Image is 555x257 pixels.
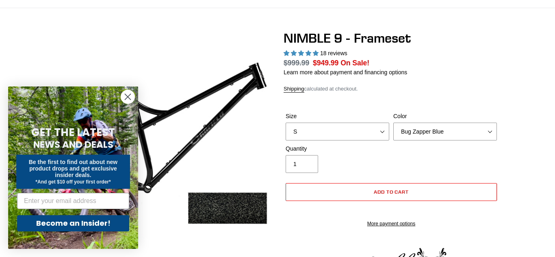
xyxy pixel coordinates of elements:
span: On Sale! [340,58,369,68]
span: $949.99 [313,59,338,67]
input: Enter your email address [17,193,129,209]
div: calculated at checkout. [284,85,499,93]
button: Add to cart [286,183,497,201]
span: Add to cart [374,189,409,195]
button: Close dialog [121,90,135,104]
a: More payment options [286,220,497,227]
span: Be the first to find out about new product drops and get exclusive insider deals. [29,159,118,178]
span: 18 reviews [320,50,347,56]
label: Size [286,112,389,121]
label: Color [393,112,497,121]
span: *And get $10 off your first order* [35,179,111,185]
button: Become an Insider! [17,215,129,231]
s: $999.99 [284,59,309,67]
label: Quantity [286,145,389,153]
span: NEWS AND DEALS [33,138,113,151]
a: Learn more about payment and financing options [284,69,407,76]
span: GET THE LATEST [31,125,115,140]
a: Shipping [284,86,304,93]
span: 4.89 stars [284,50,320,56]
h1: NIMBLE 9 - Frameset [284,30,499,46]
